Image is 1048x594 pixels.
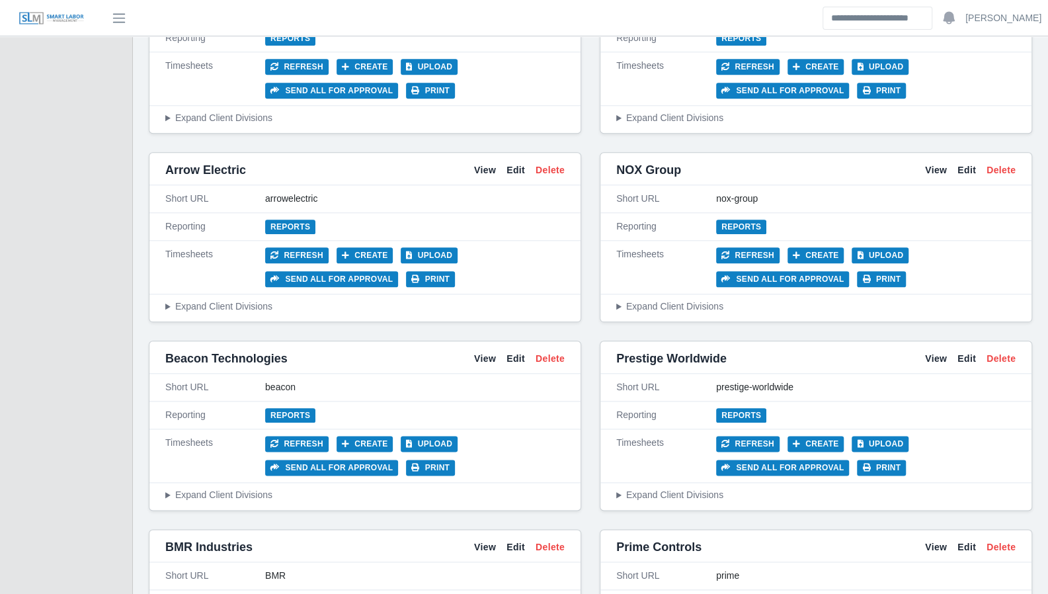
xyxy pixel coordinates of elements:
[401,436,458,452] button: Upload
[406,83,455,99] button: Print
[165,300,565,314] summary: Expand Client Divisions
[165,349,288,368] span: Beacon Technologies
[616,538,702,556] span: Prime Controls
[616,59,716,99] div: Timesheets
[265,83,398,99] button: Send all for approval
[616,192,716,206] div: Short URL
[616,488,1016,502] summary: Expand Client Divisions
[165,436,265,476] div: Timesheets
[925,540,947,554] a: View
[19,11,85,26] img: SLM Logo
[265,192,565,206] div: arrowelectric
[852,247,908,263] button: Upload
[716,247,780,263] button: Refresh
[957,352,976,366] a: Edit
[787,436,844,452] button: Create
[165,31,265,45] div: Reporting
[716,436,780,452] button: Refresh
[265,408,315,423] a: Reports
[787,59,844,75] button: Create
[716,59,780,75] button: Refresh
[536,352,565,366] a: Delete
[337,247,393,263] button: Create
[165,569,265,583] div: Short URL
[787,247,844,263] button: Create
[165,488,565,502] summary: Expand Client Divisions
[616,300,1016,314] summary: Expand Client Divisions
[716,271,849,287] button: Send all for approval
[616,380,716,394] div: Short URL
[857,83,906,99] button: Print
[716,460,849,476] button: Send all for approval
[716,31,766,46] a: Reports
[616,111,1016,125] summary: Expand Client Divisions
[265,436,329,452] button: Refresh
[987,352,1016,366] a: Delete
[165,111,565,125] summary: Expand Client Divisions
[506,540,525,554] a: Edit
[616,220,716,233] div: Reporting
[165,538,253,556] span: BMR Industries
[265,247,329,263] button: Refresh
[265,31,315,46] a: Reports
[616,161,681,179] span: NOX Group
[506,163,525,177] a: Edit
[716,83,849,99] button: Send all for approval
[165,380,265,394] div: Short URL
[957,540,976,554] a: Edit
[616,349,727,368] span: Prestige Worldwide
[506,352,525,366] a: Edit
[265,569,565,583] div: BMR
[716,380,1016,394] div: prestige-worldwide
[957,163,976,177] a: Edit
[265,460,398,476] button: Send all for approval
[265,380,565,394] div: beacon
[925,352,947,366] a: View
[265,220,315,234] a: Reports
[165,220,265,233] div: Reporting
[616,408,716,422] div: Reporting
[536,540,565,554] a: Delete
[616,247,716,287] div: Timesheets
[165,408,265,422] div: Reporting
[823,7,932,30] input: Search
[265,271,398,287] button: Send all for approval
[536,163,565,177] a: Delete
[474,540,496,554] a: View
[406,271,455,287] button: Print
[716,192,1016,206] div: nox-group
[265,59,329,75] button: Refresh
[474,163,496,177] a: View
[401,59,458,75] button: Upload
[165,247,265,287] div: Timesheets
[165,59,265,99] div: Timesheets
[716,408,766,423] a: Reports
[337,436,393,452] button: Create
[965,11,1041,25] a: [PERSON_NAME]
[616,31,716,45] div: Reporting
[852,59,908,75] button: Upload
[165,161,246,179] span: Arrow Electric
[852,436,908,452] button: Upload
[401,247,458,263] button: Upload
[165,192,265,206] div: Short URL
[616,436,716,476] div: Timesheets
[474,352,496,366] a: View
[925,163,947,177] a: View
[616,569,716,583] div: Short URL
[857,271,906,287] button: Print
[716,569,1016,583] div: prime
[857,460,906,476] button: Print
[337,59,393,75] button: Create
[987,540,1016,554] a: Delete
[406,460,455,476] button: Print
[987,163,1016,177] a: Delete
[716,220,766,234] a: Reports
